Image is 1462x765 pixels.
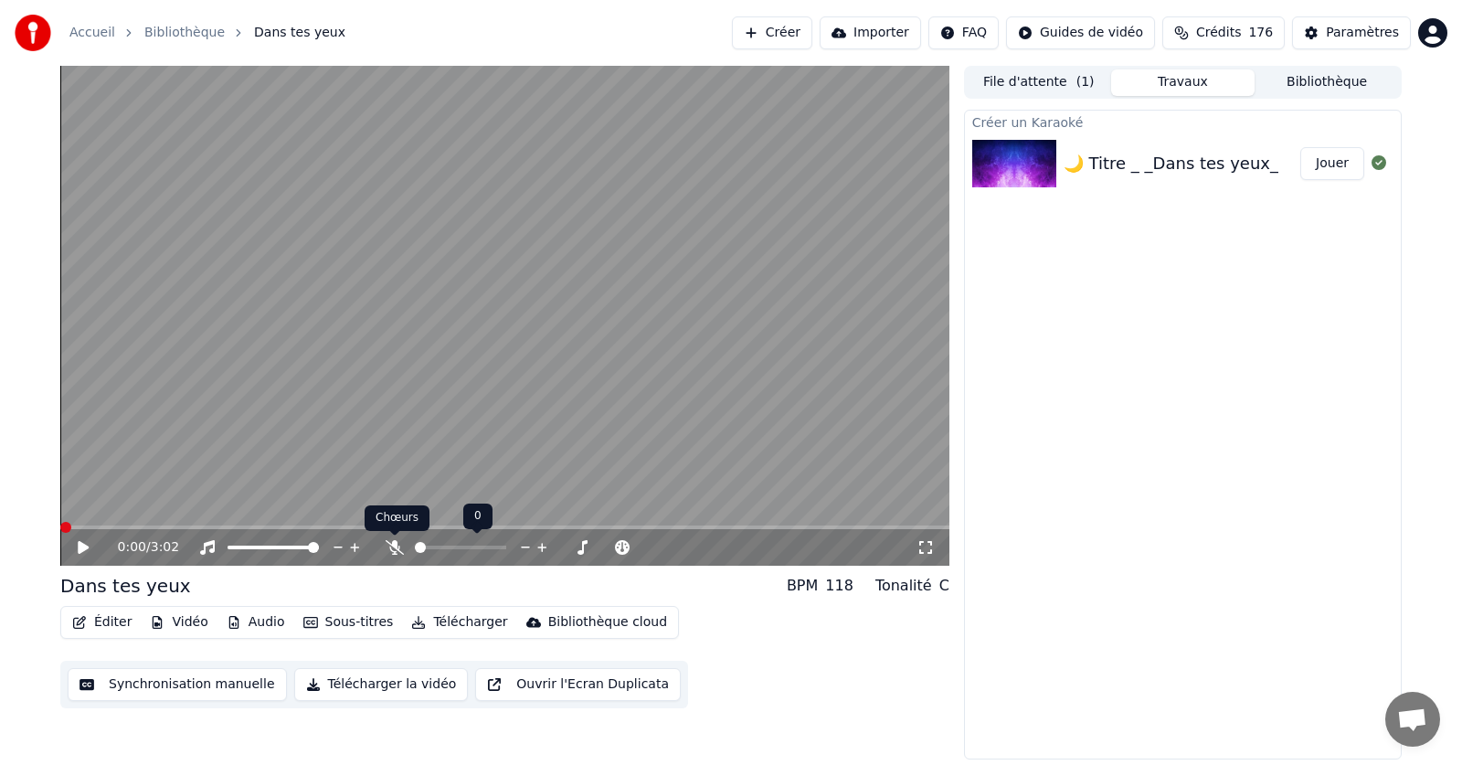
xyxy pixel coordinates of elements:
div: Créer un Karaoké [965,111,1401,133]
a: Accueil [69,24,115,42]
div: 🌙 Titre _ _Dans tes yeux_ [1064,151,1278,176]
div: Dans tes yeux [60,573,191,599]
div: C [939,575,949,597]
button: File d'attente [967,69,1111,96]
a: Bibliothèque [144,24,225,42]
button: Travaux [1111,69,1255,96]
button: Ouvrir l'Ecran Duplicata [475,668,681,701]
div: BPM [787,575,818,597]
button: Sous-titres [296,610,401,635]
span: Crédits [1196,24,1241,42]
button: Audio [219,610,292,635]
button: Éditer [65,610,139,635]
div: 0 [463,504,493,529]
button: Créer [732,16,812,49]
button: Synchronisation manuelle [68,668,287,701]
button: Importer [820,16,921,49]
button: Télécharger la vidéo [294,668,469,701]
div: Chœurs [365,505,429,531]
div: 118 [825,575,853,597]
span: 3:02 [151,538,179,557]
button: Télécharger [404,610,514,635]
img: youka [15,15,51,51]
div: Bibliothèque cloud [548,613,667,632]
button: Guides de vidéo [1006,16,1155,49]
div: / [118,538,162,557]
button: Bibliothèque [1255,69,1399,96]
button: Paramètres [1292,16,1411,49]
button: Crédits176 [1162,16,1285,49]
nav: breadcrumb [69,24,345,42]
button: Vidéo [143,610,215,635]
a: Ouvrir le chat [1385,692,1440,747]
span: Dans tes yeux [254,24,345,42]
span: 0:00 [118,538,146,557]
span: ( 1 ) [1076,73,1095,91]
span: 176 [1248,24,1273,42]
div: Tonalité [875,575,932,597]
div: Paramètres [1326,24,1399,42]
button: FAQ [928,16,999,49]
button: Jouer [1300,147,1364,180]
